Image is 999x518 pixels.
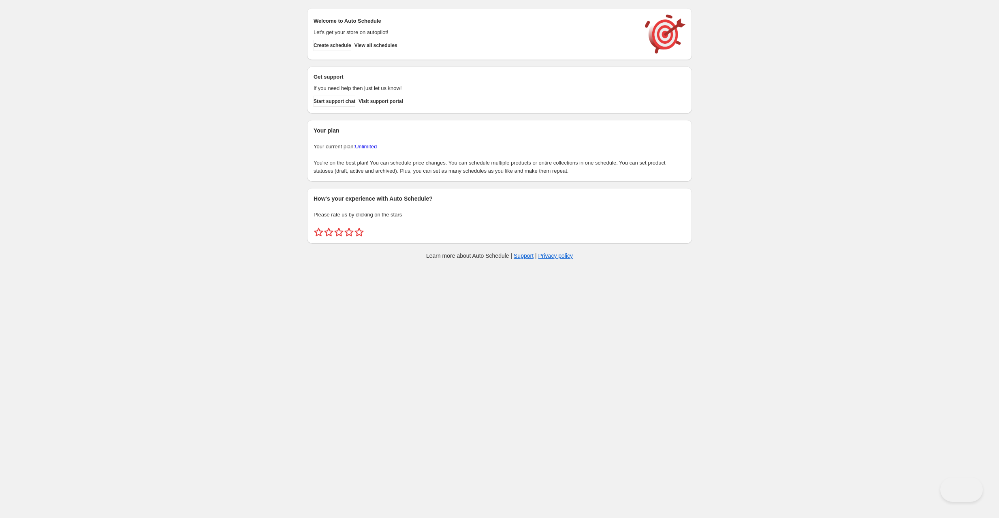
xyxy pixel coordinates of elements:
button: Create schedule [314,40,351,51]
span: Start support chat [314,98,355,105]
button: View all schedules [354,40,397,51]
iframe: Toggle Customer Support [940,477,983,502]
a: Unlimited [355,143,377,150]
p: If you need help then just let us know! [314,84,637,92]
h2: Your plan [314,126,685,135]
a: Visit support portal [359,96,403,107]
span: View all schedules [354,42,397,49]
p: Please rate us by clicking on the stars [314,211,685,219]
h2: Get support [314,73,637,81]
a: Privacy policy [538,253,573,259]
h2: How's your experience with Auto Schedule? [314,195,685,203]
h2: Welcome to Auto Schedule [314,17,637,25]
a: Support [514,253,534,259]
p: Learn more about Auto Schedule | | [426,252,573,260]
p: Let's get your store on autopilot! [314,28,637,36]
span: Visit support portal [359,98,403,105]
span: Create schedule [314,42,351,49]
p: You're on the best plan! You can schedule price changes. You can schedule multiple products or en... [314,159,685,175]
a: Start support chat [314,96,355,107]
p: Your current plan: [314,143,685,151]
